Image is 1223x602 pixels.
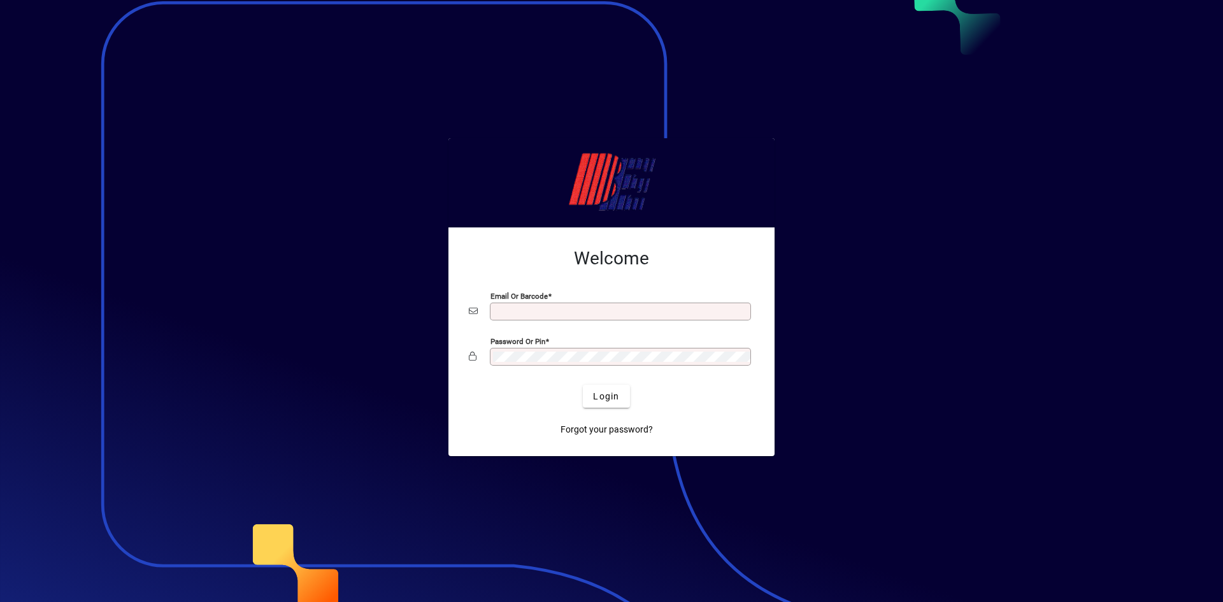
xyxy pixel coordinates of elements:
mat-label: Email or Barcode [490,292,548,301]
button: Login [583,385,629,408]
span: Forgot your password? [561,423,653,436]
mat-label: Password or Pin [490,337,545,346]
h2: Welcome [469,248,754,269]
span: Login [593,390,619,403]
a: Forgot your password? [555,418,658,441]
